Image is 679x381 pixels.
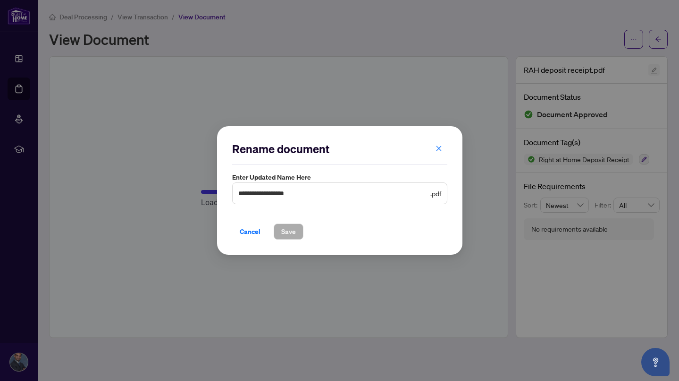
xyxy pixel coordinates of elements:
[430,188,441,199] span: .pdf
[232,141,447,156] h2: Rename document
[274,224,303,240] button: Save
[641,348,670,376] button: Open asap
[240,224,260,239] span: Cancel
[436,145,442,152] span: close
[232,224,268,240] button: Cancel
[232,172,447,182] label: Enter updated name here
